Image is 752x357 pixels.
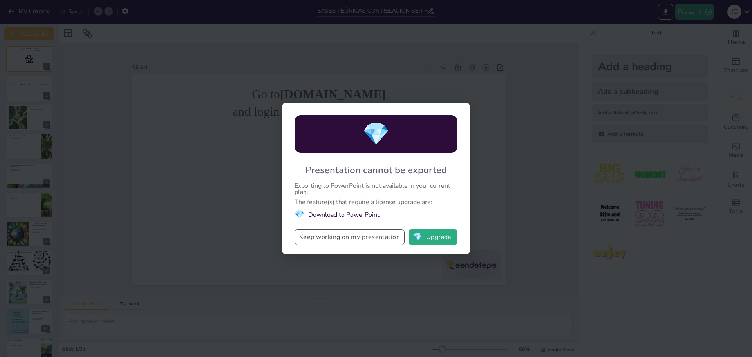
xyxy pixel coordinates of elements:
[295,209,457,220] li: Download to PowerPoint
[362,119,390,149] span: diamond
[409,229,457,245] button: diamondUpgrade
[295,199,457,205] div: The feature(s) that require a license upgrade are:
[305,164,447,176] div: Presentation cannot be exported
[295,209,304,220] span: diamond
[413,233,423,241] span: diamond
[295,183,457,195] div: Exporting to PowerPoint is not available in your current plan.
[295,229,405,245] button: Keep working on my presentation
